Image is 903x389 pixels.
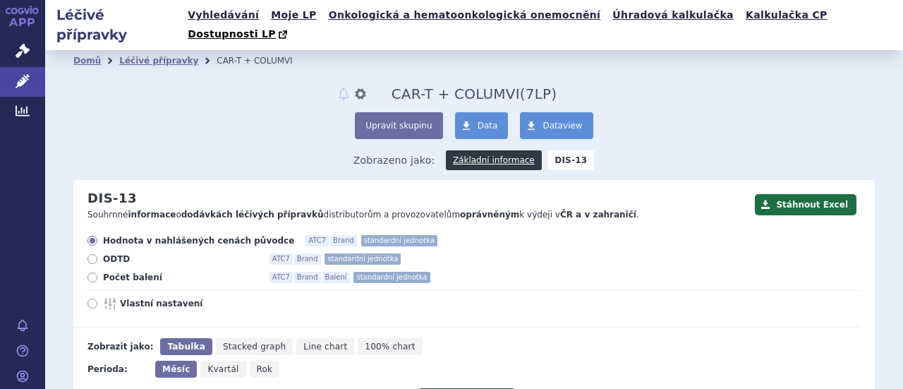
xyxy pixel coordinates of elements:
h2: Léčivé přípravky [45,5,183,44]
span: Stacked graph [223,342,286,352]
span: standardní jednotka [361,235,437,246]
span: Balení [322,272,350,283]
a: Data [455,112,509,139]
button: Stáhnout Excel [755,194,856,215]
span: Tabulka [167,342,205,352]
a: Moje LP [267,6,320,25]
span: Data [478,121,498,131]
span: 100% chart [365,342,415,352]
span: Line chart [303,342,347,352]
span: Hodnota v nahlášených cenách původce [103,235,294,246]
strong: DIS-13 [547,150,594,170]
span: standardní jednotka [325,253,401,265]
strong: oprávněným [460,210,519,220]
a: Úhradová kalkulačka [608,6,738,25]
strong: ČR a v zahraničí [560,210,636,220]
p: Souhrnné o distributorům a provozovatelům k výdeji v . [87,209,748,221]
span: 7 [526,85,535,102]
span: ODTD [103,253,258,265]
span: Dostupnosti LP [188,28,276,40]
span: Měsíc [162,364,190,374]
span: Brand [294,253,321,265]
a: Onkologická a hematoonkologická onemocnění [325,6,605,25]
div: Zobrazit jako: [87,338,153,355]
span: standardní jednotka [353,272,430,283]
a: Léčivé přípravky [119,56,198,66]
strong: informace [128,210,176,220]
a: Vyhledávání [183,6,263,25]
span: Zobrazeno jako: [353,150,435,170]
button: nastavení [353,85,368,102]
h2: DIS-13 [87,191,137,206]
span: ATC7 [305,235,329,246]
span: CAR-T + COLUMVI [392,85,520,102]
li: CAR-T + COLUMVI [217,50,310,71]
a: Dostupnosti LP [183,25,294,44]
span: Kvartál [207,364,238,374]
a: Domů [73,56,101,66]
button: Upravit skupinu [355,112,442,139]
span: Dataview [543,121,582,131]
span: Rok [257,364,273,374]
span: ( LP) [520,85,557,102]
a: Dataview [520,112,593,139]
span: ATC7 [269,272,293,283]
span: Brand [330,235,357,246]
strong: dodávkách léčivých přípravků [181,210,324,220]
div: Perioda: [87,361,148,378]
span: Vlastní nastavení [120,298,275,309]
span: ATC7 [269,253,293,265]
a: Základní informace [446,150,542,170]
span: Brand [294,272,321,283]
a: Kalkulačka CP [741,6,832,25]
span: Počet balení [103,272,258,283]
button: notifikace [337,85,351,102]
